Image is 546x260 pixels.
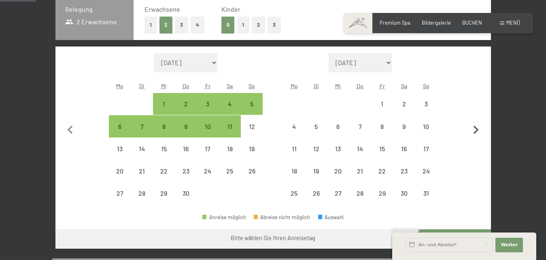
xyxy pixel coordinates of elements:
[328,123,348,144] div: 6
[219,115,241,137] div: Sat Apr 11 2026
[371,115,393,137] div: Fri May 08 2026
[306,123,326,144] div: 5
[415,182,437,204] div: Anreise nicht möglich
[252,17,265,33] button: 2
[176,101,196,121] div: 2
[306,168,326,188] div: 19
[219,160,241,182] div: Sat Apr 25 2026
[305,160,327,182] div: Anreise nicht möglich
[350,190,370,210] div: 28
[153,93,175,115] div: Wed Apr 01 2026
[305,182,327,204] div: Tue May 26 2026
[328,190,348,210] div: 27
[241,115,263,137] div: Anreise nicht möglich
[175,182,197,204] div: Thu Apr 30 2026
[415,160,437,182] div: Anreise nicht möglich
[393,160,415,182] div: Sat May 23 2026
[268,17,281,33] button: 3
[462,19,482,26] a: BUCHEN
[197,138,219,160] div: Anreise nicht möglich
[306,190,326,210] div: 26
[284,123,304,144] div: 4
[241,160,263,182] div: Sun Apr 26 2026
[327,138,349,160] div: Wed May 13 2026
[327,115,349,137] div: Anreise nicht möglich
[305,115,327,137] div: Tue May 05 2026
[283,182,305,204] div: Mon May 25 2026
[110,190,130,210] div: 27
[350,123,370,144] div: 7
[501,242,518,248] span: Weiter
[144,5,180,13] span: Erwachsene
[372,123,392,144] div: 8
[394,101,414,121] div: 2
[198,123,218,144] div: 10
[349,115,371,137] div: Anreise nicht möglich
[197,93,219,115] div: Anreise möglich
[357,82,363,89] abbr: Donnerstag
[144,17,157,33] button: 1
[175,115,197,137] div: Anreise möglich
[197,138,219,160] div: Fri Apr 17 2026
[371,160,393,182] div: Fri May 22 2026
[176,190,196,210] div: 30
[371,160,393,182] div: Anreise nicht möglich
[415,138,437,160] div: Sun May 17 2026
[349,182,371,204] div: Anreise nicht möglich
[372,190,392,210] div: 29
[241,138,263,160] div: Sun Apr 19 2026
[131,160,153,182] div: Anreise nicht möglich
[131,182,153,204] div: Anreise nicht möglich
[220,101,240,121] div: 4
[109,138,131,160] div: Anreise nicht möglich
[65,17,117,26] span: 2 Erwachsene
[415,115,437,137] div: Anreise nicht möglich
[401,82,407,89] abbr: Samstag
[393,182,415,204] div: Sat May 30 2026
[132,168,152,188] div: 21
[393,115,415,137] div: Anreise nicht möglich
[110,146,130,166] div: 13
[191,17,204,33] button: 4
[109,182,131,204] div: Mon Apr 27 2026
[109,160,131,182] div: Anreise nicht möglich
[110,123,130,144] div: 6
[422,19,451,26] a: Bildergalerie
[284,190,304,210] div: 25
[183,82,189,89] abbr: Donnerstag
[132,190,152,210] div: 28
[153,115,175,137] div: Anreise möglich
[219,93,241,115] div: Sat Apr 04 2026
[350,146,370,166] div: 14
[197,160,219,182] div: Anreise nicht möglich
[349,115,371,137] div: Thu May 07 2026
[197,115,219,137] div: Fri Apr 10 2026
[371,115,393,137] div: Anreise nicht möglich
[220,123,240,144] div: 11
[175,93,197,115] div: Anreise möglich
[220,146,240,166] div: 18
[198,101,218,121] div: 3
[176,168,196,188] div: 23
[176,146,196,166] div: 16
[283,160,305,182] div: Anreise nicht möglich
[131,160,153,182] div: Tue Apr 21 2026
[65,5,124,14] h3: Belegung
[392,228,420,233] span: Schnellanfrage
[202,215,246,220] div: Anreise möglich
[393,93,415,115] div: Anreise nicht möglich
[159,17,173,33] button: 2
[153,138,175,160] div: Wed Apr 15 2026
[219,115,241,137] div: Anreise möglich
[241,93,263,115] div: Sun Apr 05 2026
[241,93,263,115] div: Anreise möglich
[371,93,393,115] div: Fri May 01 2026
[283,138,305,160] div: Mon May 11 2026
[283,115,305,137] div: Mon May 04 2026
[219,138,241,160] div: Sat Apr 18 2026
[153,182,175,204] div: Anreise nicht möglich
[380,19,410,26] a: Premium Spa
[371,138,393,160] div: Anreise nicht möglich
[109,182,131,204] div: Anreise nicht möglich
[219,93,241,115] div: Anreise möglich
